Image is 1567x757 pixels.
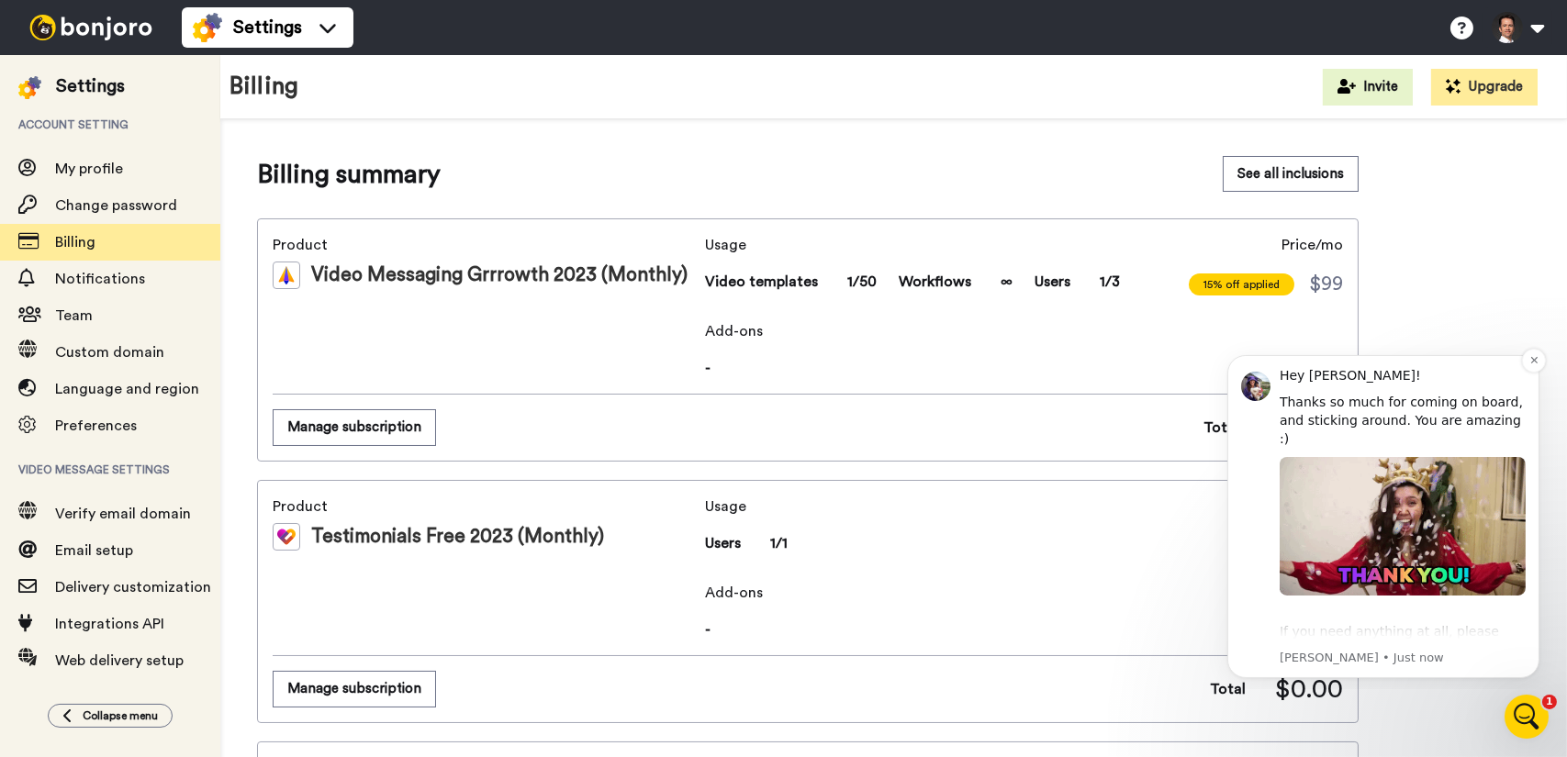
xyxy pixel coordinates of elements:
[1001,271,1013,293] span: ∞
[55,272,145,286] span: Notifications
[15,388,353,448] div: Jeroen says…
[770,532,788,554] span: 1/1
[705,532,741,554] span: Users
[705,582,1343,604] span: Add-ons
[705,495,788,518] span: Usage
[1189,273,1294,295] span: 15% off applied
[55,653,184,668] span: Web delivery setup
[705,271,818,293] span: Video templates
[287,7,322,42] button: Home
[15,178,353,269] div: Johann says…
[22,15,160,40] img: bj-logo-header-white.svg
[1223,156,1359,193] a: See all inclusions
[28,601,43,616] button: Emoji picker
[81,340,338,375] div: I think I'll probably be able to set everything up via Zapier.
[55,345,164,360] span: Custom domain
[273,409,436,445] button: Manage subscription
[81,399,338,435] div: Looking to get on monthly plan for Grrrowth probably.
[58,601,73,616] button: Gif picker
[1223,156,1359,192] button: See all inclusions
[55,308,93,323] span: Team
[66,388,353,446] div: Looking to get on monthly plan for Grrrowth probably.
[705,320,1343,342] span: Add-ons
[705,234,1120,256] span: Usage
[29,7,286,97] div: Please let me know the make and model of the device you are using. Please include the OS version....
[1100,271,1120,293] span: 1/3
[80,266,326,356] div: If you need anything at all, please reach out to us here. If you'd rather help yourself first, yo...
[55,580,211,595] span: Delivery customization
[229,73,298,100] h1: Billing
[1542,695,1557,709] span: 1
[66,328,353,386] div: I think I'll probably be able to set everything up via Zapier.
[15,123,353,178] div: Jeroen says…
[12,7,47,42] button: go back
[847,271,877,293] span: 1/50
[15,328,353,388] div: Jeroen says…
[1505,695,1549,739] iframe: Intercom live chat
[89,23,178,41] p: Active 10h ago
[1035,271,1070,293] span: Users
[273,523,300,551] img: tm-color.svg
[899,271,971,293] span: Workflows
[55,198,177,213] span: Change password
[55,235,95,250] span: Billing
[193,13,222,42] img: settings-colored.svg
[705,357,1343,379] span: -
[273,671,436,707] button: Manage subscription
[15,178,301,254] div: Ok I will report it. The team will try to replicate the issue on our side. I will let you know as...
[89,9,208,23] h1: [PERSON_NAME]
[1200,339,1567,689] iframe: Intercom notifications message
[55,543,133,558] span: Email setup
[55,161,123,176] span: My profile
[313,594,344,623] button: Send a message…
[29,189,286,243] div: Ok I will report it. The team will try to replicate the issue on our side. I will let you know as...
[55,418,137,433] span: Preferences
[705,618,1343,640] span: -
[66,269,353,327] div: Alright, let me know when you hear back.
[29,550,286,604] div: I do not have a coupon for any of our plans at this time. There is a 20% discount if you go for t...
[16,562,352,594] textarea: Message…
[81,459,338,513] div: Do you have any coupon codes for that? Then I'll just trust that the app issue gets solved :)
[56,73,125,99] div: Settings
[322,10,346,34] button: Dismiss notification
[117,601,131,616] button: Start recording
[15,448,353,539] div: Jeroen says…
[273,523,698,551] div: Testimonials Free 2023 (Monthly)
[15,539,353,655] div: Johann says…
[80,311,326,328] p: Message from Amy, sent Just now
[104,134,338,152] div: Pixel 9 Pro XL, latest Andoird update
[81,280,338,316] div: Alright, let me know when you hear back.
[1309,271,1343,298] span: $99
[1282,234,1343,256] span: Price/mo
[89,123,353,163] div: Pixel 9 Pro XL, latest Andoird update
[55,507,191,521] span: Verify email domain
[1275,671,1343,707] span: $0.00
[52,10,82,39] img: Profile image for Johann
[15,539,301,615] div: I do not have a coupon for any of our plans at this time. There is a 20% discount if you go for t...
[273,495,698,518] span: Product
[322,7,355,40] div: Close
[1210,678,1246,700] span: Total
[83,708,158,723] span: Collapse menu
[55,617,164,631] span: Integrations API
[257,156,441,193] span: Billing summary
[66,448,353,524] div: Do you have any coupon codes for that? Then I'll just trust that the app issue gets solved :)
[55,382,199,396] span: Language and region
[273,234,698,256] span: Product
[1431,69,1538,106] button: Upgrade
[15,269,353,328] div: Jeroen says…
[273,262,300,289] img: vm-color.svg
[233,15,302,40] span: Settings
[48,704,173,728] button: Collapse menu
[273,262,698,289] div: Video Messaging Grrrowth 2023 (Monthly)
[87,601,102,616] button: Upload attachment
[1323,69,1413,106] button: Invite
